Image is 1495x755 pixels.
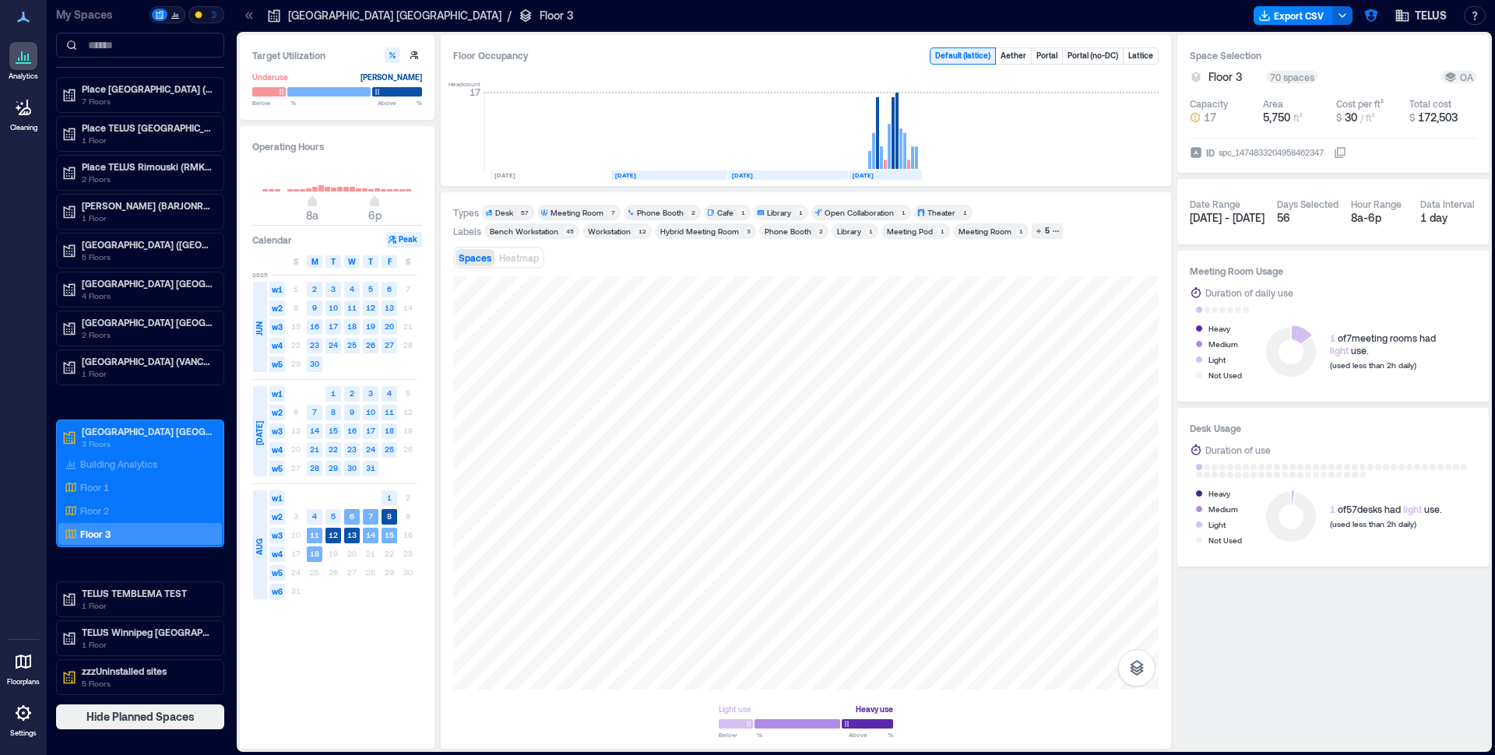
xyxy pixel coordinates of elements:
[719,730,762,739] span: Below %
[1293,112,1303,123] span: ft²
[385,426,394,435] text: 18
[1330,332,1436,356] div: of 7 meeting rooms had use.
[744,226,753,236] div: 3
[82,328,213,341] p: 2 Floors
[82,599,213,612] p: 1 Floor
[312,407,317,416] text: 7
[387,493,392,502] text: 1
[1124,48,1158,64] button: Lattice
[310,359,319,368] text: 30
[347,340,357,349] text: 25
[540,8,573,23] p: Floor 3
[269,386,285,402] span: w1
[7,677,40,687] p: Floorplans
[816,226,825,236] div: 2
[10,729,37,738] p: Settings
[1208,352,1226,367] div: Light
[329,463,338,472] text: 29
[508,8,512,23] p: /
[1217,145,1325,160] div: spc_1474833204958462347
[495,207,513,218] div: Desk
[499,252,539,263] span: Heatmap
[82,437,213,450] p: 3 Floors
[385,321,394,331] text: 20
[494,171,515,179] text: [DATE]
[849,730,893,739] span: Above %
[899,208,908,217] div: 1
[1190,420,1476,436] h3: Desk Usage
[1205,442,1271,458] div: Duration of use
[329,340,338,349] text: 24
[366,303,375,312] text: 12
[853,171,874,179] text: [DATE]
[1190,110,1257,125] button: 17
[310,530,319,539] text: 11
[329,303,338,312] text: 10
[252,69,288,85] div: Underuse
[310,549,319,558] text: 18
[82,355,213,367] p: [GEOGRAPHIC_DATA] (VANCBC01)
[82,251,213,263] p: 5 Floors
[348,255,356,268] span: W
[366,530,375,539] text: 14
[1277,210,1338,226] div: 56
[9,72,38,81] p: Analytics
[347,530,357,539] text: 13
[660,226,739,237] div: Hybrid Meeting Room
[310,463,319,472] text: 28
[490,226,558,237] div: Bench Workstation
[386,232,422,248] button: Peak
[1351,198,1402,210] div: Hour Range
[385,444,394,454] text: 25
[82,83,213,95] p: Place [GEOGRAPHIC_DATA] (MTRLPQGL)
[10,123,37,132] p: Cleaning
[329,530,338,539] text: 12
[82,626,213,638] p: TELUS Winnipeg [GEOGRAPHIC_DATA] (WNPGMB55)
[269,490,285,506] span: w1
[1418,111,1458,124] span: 172,503
[563,226,576,236] div: 45
[1390,3,1451,28] button: TELUS
[366,463,375,472] text: 31
[1190,198,1240,210] div: Date Range
[361,69,422,85] div: [PERSON_NAME]
[366,321,375,331] text: 19
[1208,69,1242,85] span: Floor 3
[1409,112,1415,123] span: $
[1263,97,1283,110] div: Area
[366,426,375,435] text: 17
[331,511,336,521] text: 5
[82,425,213,437] p: [GEOGRAPHIC_DATA] [GEOGRAPHIC_DATA]
[1330,503,1442,515] div: of 57 desks had use.
[253,321,266,335] span: JUN
[1351,210,1408,226] div: 8a - 6p
[615,171,636,179] text: [DATE]
[82,121,213,134] p: Place TELUS [GEOGRAPHIC_DATA] (QUBCPQXG)
[312,284,317,293] text: 2
[82,134,213,146] p: 1 Floor
[518,208,531,217] div: 57
[856,701,893,717] div: Heavy use
[1330,519,1416,528] span: (used less than 2h daily)
[1032,48,1062,64] button: Portal
[960,208,969,217] div: 1
[1208,501,1238,517] div: Medium
[269,528,285,543] span: w3
[82,316,213,328] p: [GEOGRAPHIC_DATA] [GEOGRAPHIC_DATA]
[387,511,392,521] text: 8
[347,463,357,472] text: 30
[385,530,394,539] text: 15
[1267,71,1317,83] div: 70 spaces
[930,48,995,64] button: Default (lattice)
[350,284,354,293] text: 4
[288,8,501,23] p: [GEOGRAPHIC_DATA] [GEOGRAPHIC_DATA]
[1190,263,1476,279] h3: Meeting Room Usage
[719,701,751,717] div: Light use
[82,587,213,599] p: TELUS TEMBLEMA TEST
[56,704,224,729] button: Hide Planned Spaces
[635,226,649,236] div: 12
[86,709,195,725] span: Hide Planned Spaces
[688,208,698,217] div: 2
[765,226,811,237] div: Phone Booth
[252,139,422,154] h3: Operating Hours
